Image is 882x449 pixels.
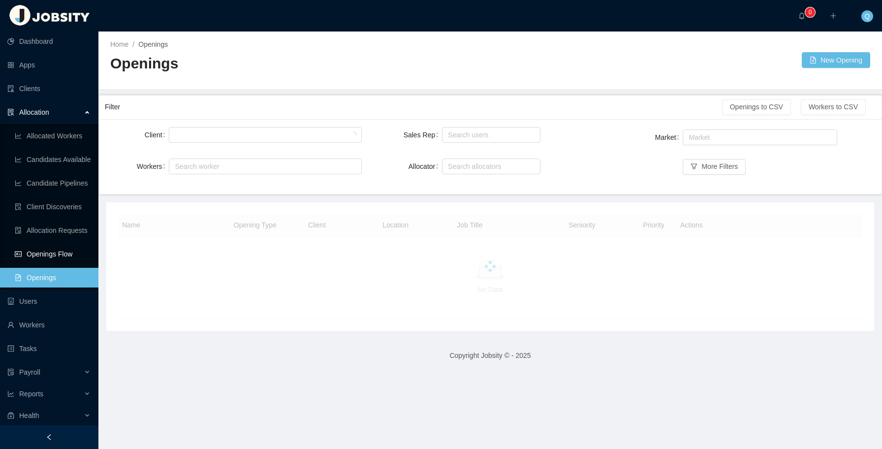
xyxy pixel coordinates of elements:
input: Allocator [445,160,450,172]
span: Payroll [19,368,40,376]
a: icon: idcardOpenings Flow [15,244,91,264]
div: Filter [105,98,722,116]
a: icon: file-searchClient Discoveries [15,197,91,217]
sup: 0 [805,7,815,17]
button: icon: file-addNew Opening [802,52,870,68]
span: Allocation [19,108,49,116]
a: icon: profileTasks [7,339,91,358]
div: Market [689,132,826,142]
input: Client [172,129,177,141]
a: icon: line-chartAllocated Workers [15,126,91,146]
input: Sales Rep [445,129,450,141]
i: icon: medicine-box [7,412,14,419]
a: icon: file-doneAllocation Requests [15,221,91,240]
label: Workers [137,162,169,170]
footer: Copyright Jobsity © - 2025 [98,339,882,373]
button: Openings to CSV [722,99,791,115]
i: icon: loading [350,132,356,139]
button: icon: filterMore Filters [683,159,746,175]
a: Home [110,40,128,48]
a: icon: auditClients [7,79,91,98]
i: icon: bell [798,12,805,19]
i: icon: file-protect [7,369,14,376]
span: Q [865,10,870,22]
a: icon: userWorkers [7,315,91,335]
i: icon: solution [7,109,14,116]
h2: Openings [110,54,490,74]
i: icon: line-chart [7,390,14,397]
label: Client [145,131,169,139]
i: icon: plus [830,12,837,19]
div: Search allocators [448,161,530,171]
label: Market [655,133,683,141]
label: Sales Rep [404,131,442,139]
label: Allocator [409,162,442,170]
a: icon: appstoreApps [7,55,91,75]
a: icon: line-chartCandidates Available [15,150,91,169]
span: Reports [19,390,43,398]
div: Search users [448,130,530,140]
span: Health [19,412,39,419]
span: Openings [138,40,168,48]
input: Market [686,131,691,143]
a: icon: pie-chartDashboard [7,32,91,51]
input: Workers [172,160,177,172]
div: Search worker [175,161,346,171]
a: icon: robotUsers [7,291,91,311]
button: Workers to CSV [801,99,866,115]
a: icon: line-chartCandidate Pipelines [15,173,91,193]
span: / [132,40,134,48]
a: icon: file-textOpenings [15,268,91,288]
